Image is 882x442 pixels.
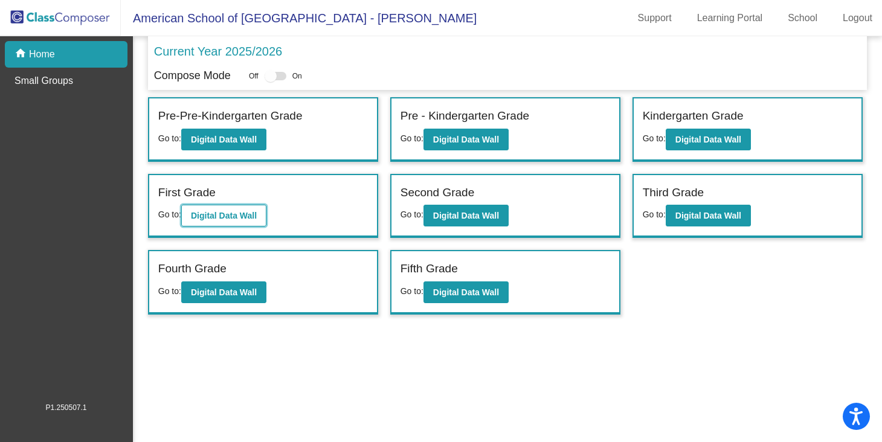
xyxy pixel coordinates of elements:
[158,107,303,125] label: Pre-Pre-Kindergarten Grade
[191,211,257,220] b: Digital Data Wall
[643,184,704,202] label: Third Grade
[423,205,509,226] button: Digital Data Wall
[401,133,423,143] span: Go to:
[191,287,257,297] b: Digital Data Wall
[433,211,499,220] b: Digital Data Wall
[121,8,477,28] span: American School of [GEOGRAPHIC_DATA] - [PERSON_NAME]
[401,210,423,219] span: Go to:
[643,210,666,219] span: Go to:
[292,71,302,82] span: On
[181,281,266,303] button: Digital Data Wall
[666,205,751,226] button: Digital Data Wall
[401,260,458,278] label: Fifth Grade
[158,184,216,202] label: First Grade
[401,286,423,296] span: Go to:
[778,8,827,28] a: School
[249,71,259,82] span: Off
[154,68,231,84] p: Compose Mode
[191,135,257,144] b: Digital Data Wall
[181,205,266,226] button: Digital Data Wall
[628,8,681,28] a: Support
[14,47,29,62] mat-icon: home
[675,211,741,220] b: Digital Data Wall
[158,286,181,296] span: Go to:
[181,129,266,150] button: Digital Data Wall
[433,135,499,144] b: Digital Data Wall
[433,287,499,297] b: Digital Data Wall
[675,135,741,144] b: Digital Data Wall
[154,42,282,60] p: Current Year 2025/2026
[158,210,181,219] span: Go to:
[643,133,666,143] span: Go to:
[423,129,509,150] button: Digital Data Wall
[666,129,751,150] button: Digital Data Wall
[158,133,181,143] span: Go to:
[423,281,509,303] button: Digital Data Wall
[833,8,882,28] a: Logout
[29,47,55,62] p: Home
[14,74,73,88] p: Small Groups
[158,260,227,278] label: Fourth Grade
[401,184,475,202] label: Second Grade
[687,8,773,28] a: Learning Portal
[401,107,529,125] label: Pre - Kindergarten Grade
[643,107,744,125] label: Kindergarten Grade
